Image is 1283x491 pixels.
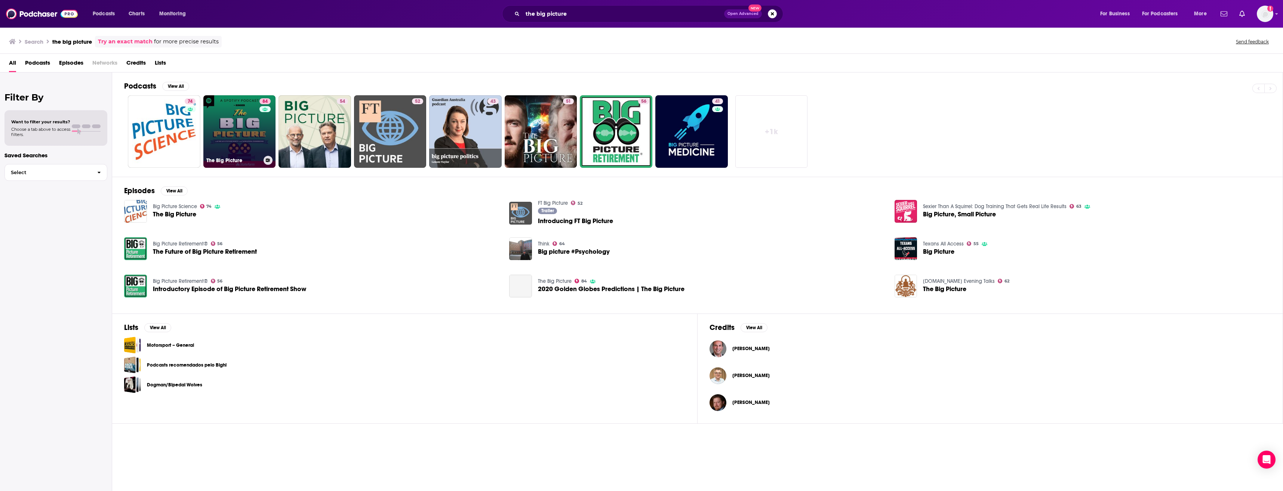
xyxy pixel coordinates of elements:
[505,95,577,168] a: 51
[967,241,979,246] a: 55
[124,323,138,332] h2: Lists
[124,356,141,373] a: Podcasts recomendados pelo Bighi
[559,242,565,245] span: 64
[732,346,770,352] span: [PERSON_NAME]
[4,164,107,181] button: Select
[153,211,196,217] a: The Big Picture
[732,373,770,379] a: Craig Smith
[217,280,222,283] span: 56
[509,5,790,22] div: Search podcasts, credits, & more...
[262,98,268,105] span: 84
[129,9,145,19] span: Charts
[4,152,107,159] p: Saved Searches
[1137,8,1189,20] button: open menu
[259,98,271,104] a: 84
[415,98,420,105] span: 52
[124,81,189,91] a: PodcastsView All
[895,237,917,260] img: Big Picture
[206,205,212,208] span: 74
[538,218,613,224] a: Introducing FT Big Picture
[429,95,502,168] a: 43
[571,201,582,205] a: 52
[162,82,189,91] button: View All
[710,367,726,384] a: Craig Smith
[581,280,587,283] span: 84
[566,98,571,105] span: 51
[1004,280,1009,283] span: 62
[87,8,124,20] button: open menu
[895,275,917,297] a: The Big Picture
[153,241,208,247] a: Big Picture Retirement®
[59,57,83,72] span: Episodes
[1189,8,1216,20] button: open menu
[153,286,306,292] span: Introductory Episode of Big Picture Retirement Show
[200,204,212,209] a: 74
[161,186,188,195] button: View All
[153,248,257,255] a: The Future of Big Picture Retirement
[340,98,345,105] span: 54
[25,57,50,72] a: Podcasts
[25,38,43,45] h3: Search
[732,399,770,405] a: Chris Boylan
[509,202,532,225] img: Introducing FT Big Picture
[155,57,166,72] a: Lists
[710,323,767,332] a: CreditsView All
[211,279,223,283] a: 56
[126,57,146,72] a: Credits
[1070,204,1082,209] a: 63
[124,237,147,260] a: The Future of Big Picture Retirement
[923,211,996,217] a: Big Picture, Small Picture
[727,12,759,16] span: Open Advanced
[354,95,427,168] a: 52
[188,98,193,105] span: 74
[124,186,155,195] h2: Episodes
[1100,9,1130,19] span: For Business
[9,57,16,72] a: All
[153,203,197,210] a: Big Picture Science
[735,95,808,168] a: +1k
[710,390,1271,414] button: Chris BoylanChris Boylan
[52,38,92,45] h3: the big picture
[580,95,652,168] a: 56
[279,95,351,168] a: 54
[203,95,276,168] a: 84The Big Picture
[124,81,156,91] h2: Podcasts
[538,286,684,292] a: 2020 Golden Globes Predictions | The Big Picture
[1218,7,1230,20] a: Show notifications dropdown
[732,346,770,352] a: Joel Goobich
[159,9,186,19] span: Monitoring
[1095,8,1139,20] button: open menu
[1257,6,1273,22] img: User Profile
[6,7,78,21] img: Podchaser - Follow, Share and Rate Podcasts
[923,286,966,292] a: The Big Picture
[93,9,115,19] span: Podcasts
[124,8,149,20] a: Charts
[185,98,196,104] a: 74
[92,57,117,72] span: Networks
[710,394,726,411] img: Chris Boylan
[538,278,572,284] a: The Big Picture
[509,237,532,260] img: Big picture #Psychology
[732,373,770,379] span: [PERSON_NAME]
[124,200,147,223] a: The Big Picture
[124,275,147,297] img: Introductory Episode of Big Picture Retirement Show
[923,278,995,284] a: Dhammatalks.org Evening Talks
[4,92,107,103] h2: Filter By
[712,98,723,104] a: 41
[923,248,954,255] span: Big Picture
[715,98,720,105] span: 41
[11,127,70,137] span: Choose a tab above to access filters.
[563,98,574,104] a: 51
[1194,9,1207,19] span: More
[206,157,261,164] h3: The Big Picture
[1236,7,1248,20] a: Show notifications dropdown
[655,95,728,168] a: 41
